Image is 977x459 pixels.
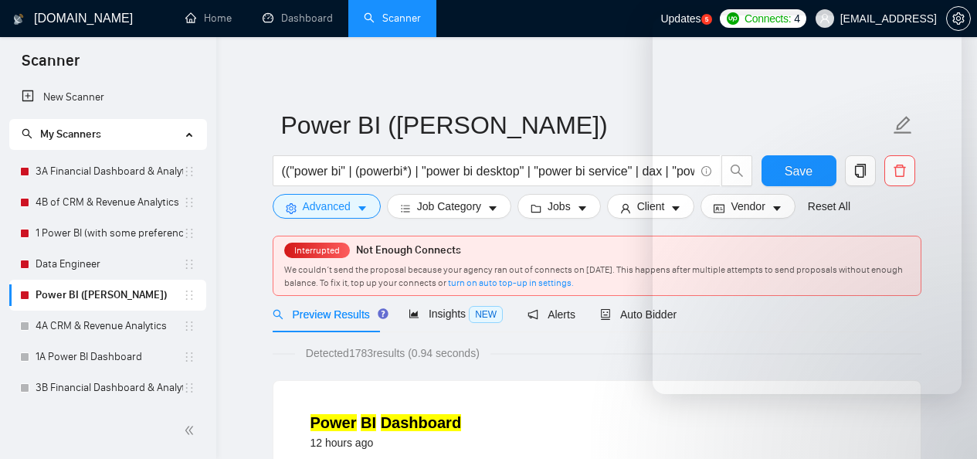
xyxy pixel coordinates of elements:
[9,82,206,113] li: New Scanner
[548,198,571,215] span: Jobs
[528,308,575,321] span: Alerts
[9,218,206,249] li: 1 Power BI (with some preference)
[183,258,195,270] span: holder
[183,165,195,178] span: holder
[273,194,381,219] button: settingAdvancedcaret-down
[357,202,368,214] span: caret-down
[9,280,206,311] li: Power BI (Dipankar)
[36,218,183,249] a: 1 Power BI (with some preference)
[290,245,344,256] span: Interrupted
[310,433,462,452] div: 12 hours ago
[9,372,206,403] li: 3B Financial Dashboard & Analytics
[36,372,183,403] a: 3B Financial Dashboard & Analytics
[36,342,183,372] a: 1A Power BI Dashboard
[417,198,481,215] span: Job Category
[387,194,511,219] button: barsJob Categorycaret-down
[653,15,962,394] iframe: Intercom live chat
[577,202,588,214] span: caret-down
[36,249,183,280] a: Data Engineer
[637,198,665,215] span: Client
[376,307,390,321] div: Tooltip anchor
[356,243,461,257] span: Not Enough Connects
[600,308,677,321] span: Auto Bidder
[22,127,101,141] span: My Scanners
[794,10,800,27] span: 4
[183,351,195,363] span: holder
[600,309,611,320] span: robot
[531,202,541,214] span: folder
[281,106,890,144] input: Scanner name...
[727,12,739,25] img: upwork-logo.png
[282,161,694,181] input: Search Freelance Jobs...
[13,7,24,32] img: logo
[273,308,384,321] span: Preview Results
[487,202,498,214] span: caret-down
[183,320,195,332] span: holder
[701,14,712,25] a: 5
[36,156,183,187] a: 3A Financial Dashboard & Analytics
[947,12,970,25] span: setting
[9,249,206,280] li: Data Engineer
[40,127,101,141] span: My Scanners
[295,345,490,362] span: Detected 1783 results (0.94 seconds)
[273,309,283,320] span: search
[9,187,206,218] li: 4B of CRM & Revenue Analytics
[517,194,601,219] button: folderJobscaret-down
[361,414,376,431] mark: BI
[660,12,701,25] span: Updates
[310,414,462,431] a: Power BI Dashboard
[183,382,195,394] span: holder
[22,128,32,139] span: search
[9,342,206,372] li: 1A Power BI Dashboard
[381,414,461,431] mark: Dashboard
[469,306,503,323] span: NEW
[263,12,333,25] a: dashboardDashboard
[528,309,538,320] span: notification
[286,202,297,214] span: setting
[310,414,357,431] mark: Power
[400,202,411,214] span: bars
[36,311,183,342] a: 4A CRM & Revenue Analytics
[183,196,195,209] span: holder
[607,194,695,219] button: userClientcaret-down
[183,289,195,301] span: holder
[303,198,351,215] span: Advanced
[819,13,830,24] span: user
[745,10,791,27] span: Connects:
[9,156,206,187] li: 3A Financial Dashboard & Analytics
[364,12,421,25] a: searchScanner
[22,82,194,113] a: New Scanner
[409,308,503,320] span: Insights
[185,12,232,25] a: homeHome
[9,49,92,82] span: Scanner
[9,311,206,342] li: 4A CRM & Revenue Analytics
[183,227,195,240] span: holder
[36,187,183,218] a: 4B of CRM & Revenue Analytics
[946,6,971,31] button: setting
[409,308,419,319] span: area-chart
[184,423,199,438] span: double-left
[36,280,183,311] a: Power BI ([PERSON_NAME])
[620,202,631,214] span: user
[946,12,971,25] a: setting
[448,277,574,288] a: turn on auto top-up in settings.
[924,406,962,444] iframe: Intercom live chat
[284,264,903,288] span: We couldn’t send the proposal because your agency ran out of connects on [DATE]. This happens aft...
